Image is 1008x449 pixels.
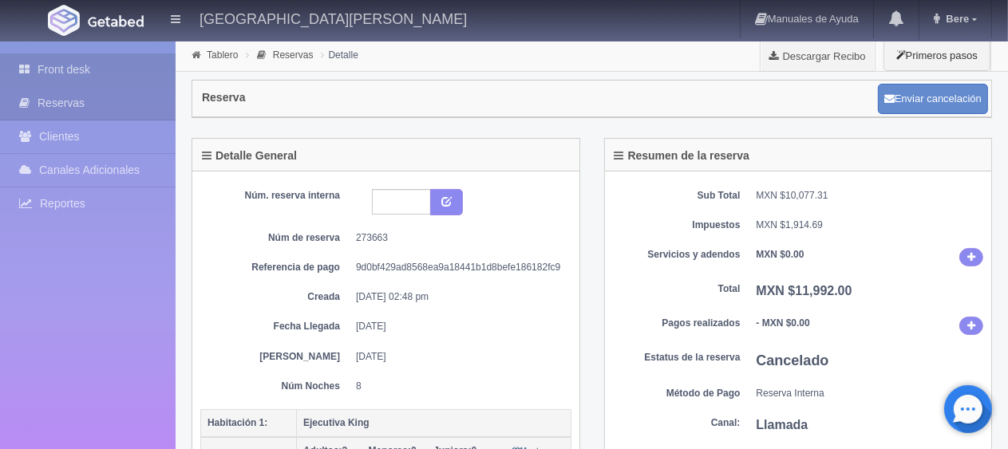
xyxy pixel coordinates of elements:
dd: 273663 [356,231,559,245]
dd: [DATE] 02:48 pm [356,290,559,304]
dd: Reserva Interna [757,387,984,400]
dt: Pagos realizados [613,317,741,330]
dt: Núm Noches [212,380,340,393]
b: - MXN $0.00 [757,317,810,329]
h4: Detalle General [202,150,297,162]
dd: 8 [356,380,559,393]
dt: Creada [212,290,340,304]
button: Primeros pasos [883,40,990,71]
dd: [DATE] [356,350,559,364]
dt: Estatus de la reserva [613,351,741,364]
dt: [PERSON_NAME] [212,350,340,364]
b: Cancelado [757,353,829,368]
dt: Canal: [613,416,741,430]
b: Llamada [757,418,808,431]
dt: Referencia de pago [212,261,340,274]
span: Bere [942,13,969,25]
a: Reservas [273,49,314,61]
img: Getabed [48,5,80,36]
dd: [DATE] [356,320,559,333]
b: Habitación 1: [208,417,267,428]
dt: Servicios y adendos [613,248,741,262]
h4: Reserva [202,92,246,104]
a: Tablero [207,49,238,61]
dd: MXN $10,077.31 [757,189,984,203]
dt: Fecha Llegada [212,320,340,333]
h4: Resumen de la reserva [615,150,750,162]
h4: [GEOGRAPHIC_DATA][PERSON_NAME] [200,8,467,28]
dt: Método de Pago [613,387,741,400]
img: Getabed [88,15,144,27]
dt: Total [613,282,741,296]
dt: Sub Total [613,189,741,203]
th: Ejecutiva King [297,409,571,437]
dt: Impuestos [613,219,741,232]
dd: 9d0bf429ad8568ea9a18441b1d8befe186182fc9 [356,261,559,274]
button: Enviar cancelación [878,84,988,114]
a: Descargar Recibo [761,40,875,72]
dt: Núm. reserva interna [212,189,340,203]
dd: MXN $1,914.69 [757,219,984,232]
li: Detalle [318,47,362,62]
b: MXN $11,992.00 [757,284,852,297]
b: MXN $0.00 [757,249,804,260]
dt: Núm de reserva [212,231,340,245]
